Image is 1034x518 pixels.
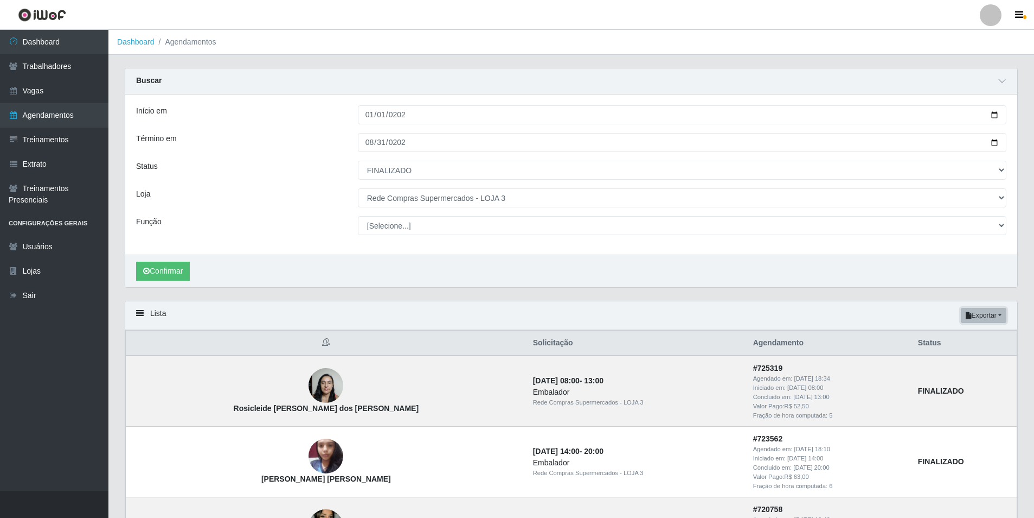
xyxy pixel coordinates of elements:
label: Loja [136,188,150,200]
div: Valor Pago: R$ 63,00 [753,472,905,482]
time: [DATE] 20:00 [793,464,829,471]
div: Embalador [533,387,740,398]
a: Dashboard [117,37,155,46]
time: [DATE] 14:00 [787,455,823,462]
img: CoreUI Logo [18,8,66,22]
th: Agendamento [747,331,911,356]
strong: FINALIZADO [918,457,964,466]
div: Lista [125,301,1017,330]
strong: # 720758 [753,505,783,514]
strong: FINALIZADO [918,387,964,395]
button: Exportar [961,308,1006,323]
div: Valor Pago: R$ 52,50 [753,402,905,411]
div: Fração de hora computada: 5 [753,411,905,420]
div: Rede Compras Supermercados - LOJA 3 [533,469,740,478]
input: 00/00/0000 [358,105,1006,124]
strong: - [533,447,603,456]
time: [DATE] 14:00 [533,447,580,456]
time: 13:00 [584,376,603,385]
time: [DATE] 18:10 [794,446,830,452]
strong: # 725319 [753,364,783,372]
strong: [PERSON_NAME] [PERSON_NAME] [261,475,391,483]
label: Término em [136,133,177,144]
time: [DATE] 08:00 [533,376,580,385]
div: Concluido em: [753,463,905,472]
label: Início em [136,105,167,117]
div: Rede Compras Supermercados - LOJA 3 [533,398,740,407]
th: Solicitação [526,331,747,356]
div: Fração de hora computada: 6 [753,482,905,491]
div: Concluido em: [753,393,905,402]
div: Agendado em: [753,445,905,454]
label: Função [136,216,162,228]
time: 20:00 [584,447,603,456]
strong: # 723562 [753,434,783,443]
div: Embalador [533,457,740,469]
nav: breadcrumb [108,30,1034,55]
time: [DATE] 13:00 [793,394,829,400]
time: [DATE] 18:34 [794,375,830,382]
strong: Buscar [136,76,162,85]
div: Iniciado em: [753,383,905,393]
img: Ana Camila da Silva [309,433,343,479]
strong: Rosicleide [PERSON_NAME] dos [PERSON_NAME] [234,404,419,413]
li: Agendamentos [155,36,216,48]
button: Confirmar [136,262,190,281]
div: Iniciado em: [753,454,905,463]
div: Agendado em: [753,374,905,383]
strong: - [533,376,603,385]
label: Status [136,161,158,172]
img: Rosicleide Alves dos Santos [309,363,343,409]
th: Status [911,331,1017,356]
input: 00/00/0000 [358,133,1006,152]
time: [DATE] 08:00 [787,384,823,391]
